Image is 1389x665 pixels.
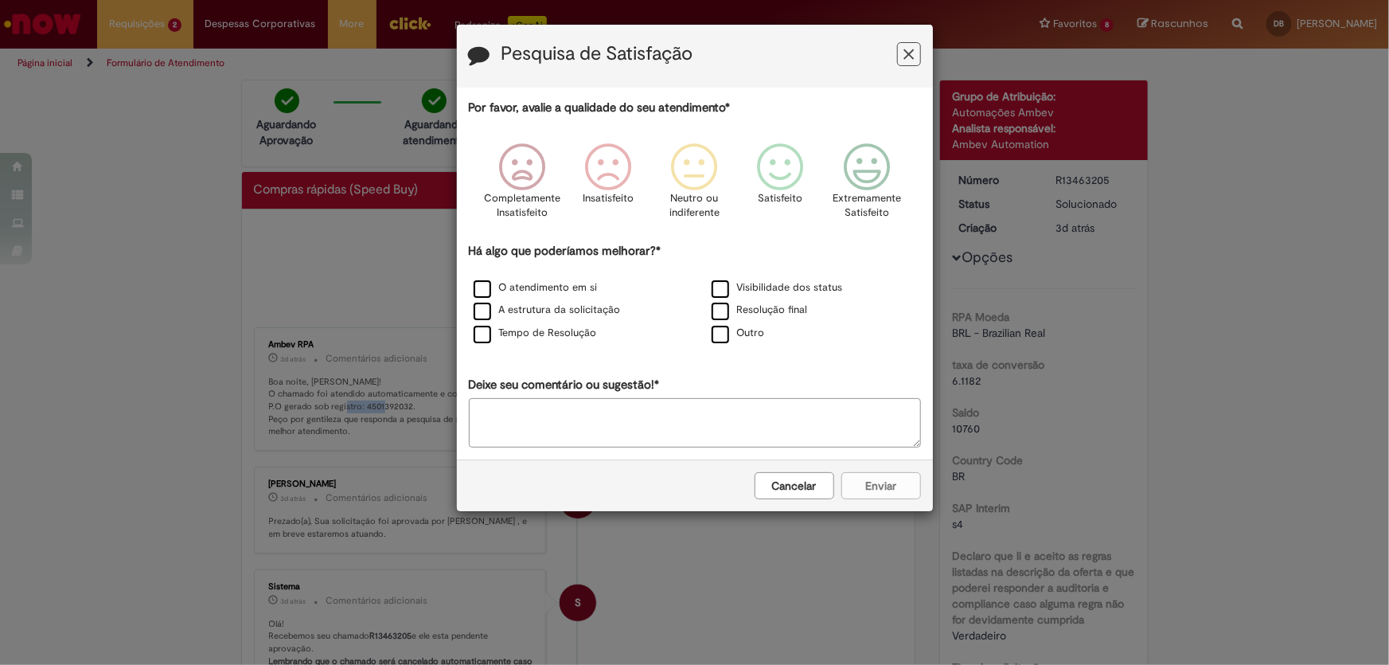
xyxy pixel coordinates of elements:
[568,131,649,241] div: Insatisfeito
[583,191,634,206] p: Insatisfeito
[740,131,821,241] div: Satisfeito
[474,280,598,295] label: O atendimento em si
[759,191,803,206] p: Satisfeito
[469,100,731,116] label: Por favor, avalie a qualidade do seu atendimento*
[712,303,808,318] label: Resolução final
[755,472,834,499] button: Cancelar
[712,280,843,295] label: Visibilidade dos status
[474,303,621,318] label: A estrutura da solicitação
[826,131,907,241] div: Extremamente Satisfeito
[474,326,597,341] label: Tempo de Resolução
[712,326,765,341] label: Outro
[484,191,560,221] p: Completamente Insatisfeito
[654,131,735,241] div: Neutro ou indiferente
[469,243,921,346] div: Há algo que poderíamos melhorar?*
[665,191,723,221] p: Neutro ou indiferente
[501,44,693,65] label: Pesquisa de Satisfação
[833,191,901,221] p: Extremamente Satisfeito
[482,131,563,241] div: Completamente Insatisfeito
[469,377,660,393] label: Deixe seu comentário ou sugestão!*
